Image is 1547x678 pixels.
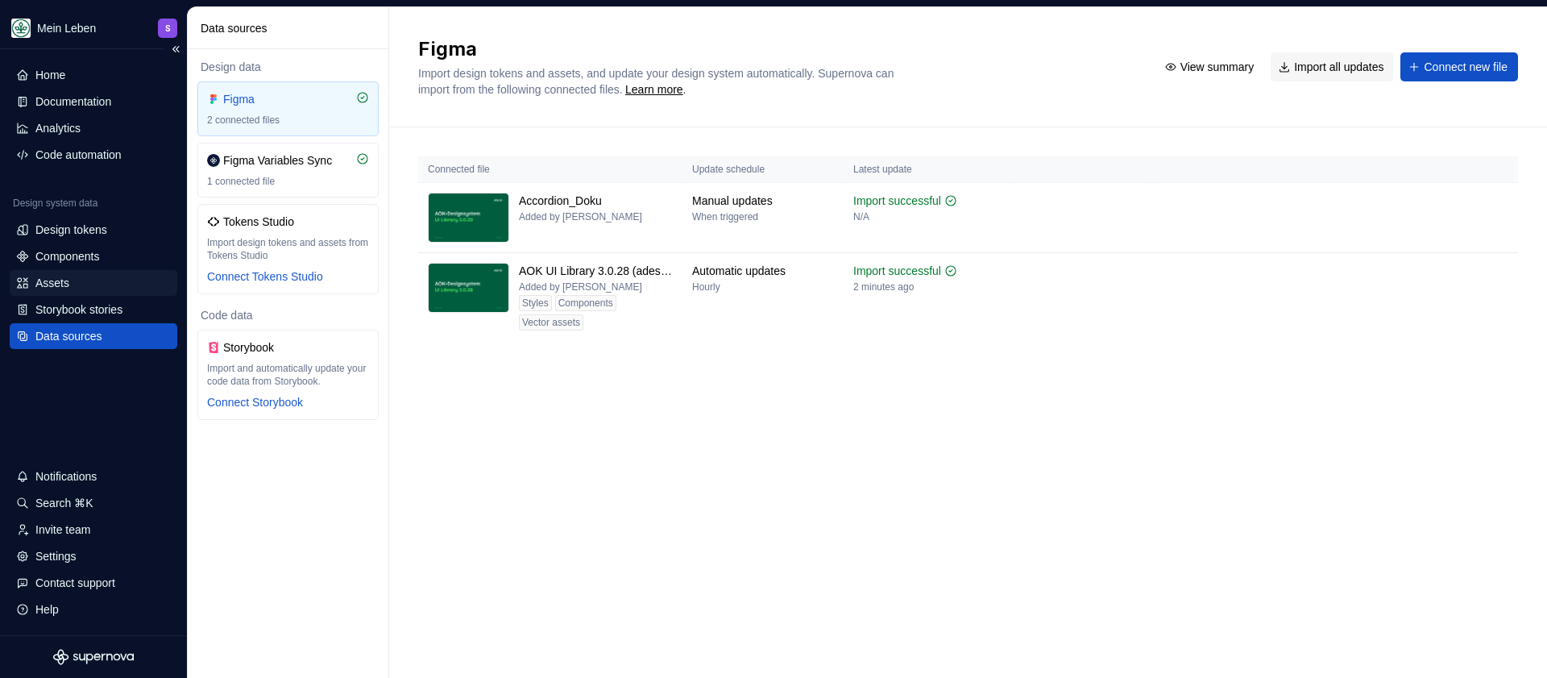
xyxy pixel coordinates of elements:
[682,156,844,183] th: Update schedule
[201,20,382,36] div: Data sources
[207,175,369,188] div: 1 connected file
[10,243,177,269] a: Components
[35,328,102,344] div: Data sources
[11,19,31,38] img: df5db9ef-aba0-4771-bf51-9763b7497661.png
[418,36,1138,62] h2: Figma
[197,204,379,294] a: Tokens StudioImport design tokens and assets from Tokens StudioConnect Tokens Studio
[1424,59,1508,75] span: Connect new file
[223,339,301,356] div: Storybook
[519,314,583,331] div: Vector assets
[10,89,177,114] a: Documentation
[10,270,177,296] a: Assets
[623,85,686,96] span: .
[853,263,941,279] div: Import successful
[165,22,171,35] div: S
[10,570,177,596] button: Contact support
[3,10,184,45] button: Mein LebenS
[1271,52,1394,81] button: Import all updates
[35,120,81,136] div: Analytics
[555,295,616,311] div: Components
[197,143,379,198] a: Figma Variables Sync1 connected file
[10,323,177,349] a: Data sources
[10,62,177,88] a: Home
[519,210,642,223] div: Added by [PERSON_NAME]
[692,281,720,293] div: Hourly
[692,193,773,209] div: Manual updates
[10,517,177,543] a: Invite team
[692,263,786,279] div: Automatic updates
[1294,59,1383,75] span: Import all updates
[37,20,96,36] div: Mein Leben
[692,210,758,223] div: When triggered
[10,543,177,569] a: Settings
[1180,59,1255,75] span: View summary
[10,464,177,489] button: Notifications
[223,152,332,168] div: Figma Variables Sync
[35,222,107,238] div: Design tokens
[223,91,301,107] div: Figma
[35,275,69,291] div: Assets
[164,38,187,60] button: Collapse sidebar
[418,156,682,183] th: Connected file
[10,217,177,243] a: Design tokens
[223,214,301,230] div: Tokens Studio
[35,575,115,591] div: Contact support
[35,522,90,538] div: Invite team
[418,67,897,96] span: Import design tokens and assets, and update your design system automatically. Supernova can impor...
[207,362,369,388] div: Import and automatically update your code data from Storybook.
[10,142,177,168] a: Code automation
[197,59,379,75] div: Design data
[207,114,369,127] div: 2 connected files
[853,193,941,209] div: Import successful
[35,601,59,618] div: Help
[35,67,65,83] div: Home
[35,495,93,511] div: Search ⌘K
[35,94,111,110] div: Documentation
[13,197,97,210] div: Design system data
[853,281,914,293] div: 2 minutes ago
[35,468,97,485] div: Notifications
[625,81,683,98] a: Learn more
[207,268,323,285] button: Connect Tokens Studio
[53,649,134,665] svg: Supernova Logo
[35,302,122,318] div: Storybook stories
[519,295,552,311] div: Styles
[207,394,303,410] button: Connect Storybook
[197,307,379,323] div: Code data
[1400,52,1518,81] button: Connect new file
[35,147,122,163] div: Code automation
[519,281,642,293] div: Added by [PERSON_NAME]
[519,263,673,279] div: AOK UI Library 3.0.28 (adesso)
[10,597,177,622] button: Help
[10,115,177,141] a: Analytics
[35,248,99,264] div: Components
[197,81,379,136] a: Figma2 connected files
[1157,52,1265,81] button: View summary
[519,193,602,209] div: Accordion_Doku
[10,297,177,322] a: Storybook stories
[35,548,77,564] div: Settings
[10,490,177,516] button: Search ⌘K
[207,236,369,262] div: Import design tokens and assets from Tokens Studio
[853,210,869,223] div: N/A
[844,156,1011,183] th: Latest update
[197,330,379,420] a: StorybookImport and automatically update your code data from Storybook.Connect Storybook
